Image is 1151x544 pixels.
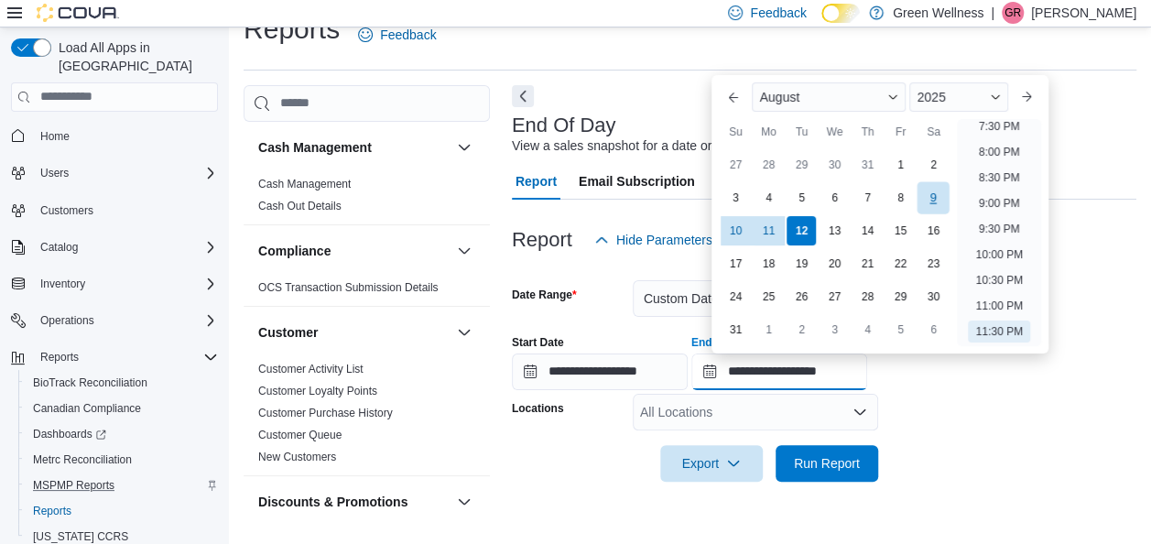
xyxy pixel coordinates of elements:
[26,397,218,419] span: Canadian Compliance
[453,321,475,343] button: Customer
[40,350,79,364] span: Reports
[351,16,443,53] a: Feedback
[968,244,1029,266] li: 10:00 PM
[26,474,218,496] span: MSPMP Reports
[821,23,822,24] span: Dark Mode
[33,162,76,184] button: Users
[754,117,783,147] div: Mo
[719,148,950,346] div: August, 2025
[18,370,225,396] button: BioTrack Reconciliation
[33,236,218,258] span: Catalog
[721,150,750,180] div: day-27
[4,123,225,149] button: Home
[918,216,948,245] div: day-16
[972,218,1027,240] li: 9:30 PM
[40,277,85,291] span: Inventory
[968,295,1029,317] li: 11:00 PM
[512,229,572,251] h3: Report
[258,138,372,157] h3: Cash Management
[33,125,218,147] span: Home
[787,150,816,180] div: day-29
[51,38,218,75] span: Load All Apps in [GEOGRAPHIC_DATA]
[787,315,816,344] div: day-2
[33,427,106,441] span: Dashboards
[918,150,948,180] div: day-2
[258,429,342,441] a: Customer Queue
[918,315,948,344] div: day-6
[512,335,564,350] label: Start Date
[820,249,849,278] div: day-20
[4,197,225,223] button: Customers
[258,493,450,511] button: Discounts & Promotions
[40,313,94,328] span: Operations
[1004,2,1021,24] span: GR
[258,177,351,191] span: Cash Management
[18,473,225,498] button: MSPMP Reports
[721,249,750,278] div: day-17
[754,282,783,311] div: day-25
[957,119,1040,346] ul: Time
[18,498,225,524] button: Reports
[4,160,225,186] button: Users
[244,358,490,475] div: Customer
[885,282,915,311] div: day-29
[26,372,155,394] a: BioTrack Reconciliation
[972,115,1027,137] li: 7:30 PM
[258,323,450,342] button: Customer
[633,280,878,317] button: Custom Date
[719,82,748,112] button: Previous Month
[512,114,616,136] h3: End Of Day
[37,4,119,22] img: Cova
[852,117,882,147] div: Th
[691,354,867,390] input: Press the down key to enter a popover containing a calendar. Press the escape key to close the po...
[852,183,882,212] div: day-7
[721,117,750,147] div: Su
[33,236,85,258] button: Catalog
[512,354,688,390] input: Press the down key to open a popover containing a calendar.
[33,504,71,518] span: Reports
[33,375,147,390] span: BioTrack Reconciliation
[26,449,139,471] a: Metrc Reconciliation
[33,273,92,295] button: Inventory
[33,452,132,467] span: Metrc Reconciliation
[885,183,915,212] div: day-8
[820,150,849,180] div: day-30
[968,321,1029,343] li: 11:30 PM
[258,407,393,419] a: Customer Purchase History
[885,216,915,245] div: day-15
[721,315,750,344] div: day-31
[18,421,225,447] a: Dashboards
[820,282,849,311] div: day-27
[691,335,739,350] label: End Date
[33,125,77,147] a: Home
[852,282,882,311] div: day-28
[754,249,783,278] div: day-18
[453,136,475,158] button: Cash Management
[512,288,577,302] label: Date Range
[258,178,351,190] a: Cash Management
[918,181,950,213] div: day-9
[820,183,849,212] div: day-6
[787,183,816,212] div: day-5
[18,396,225,421] button: Canadian Compliance
[972,141,1027,163] li: 8:00 PM
[852,405,867,419] button: Open list of options
[917,90,945,104] span: 2025
[244,277,490,306] div: Compliance
[721,183,750,212] div: day-3
[991,2,994,24] p: |
[26,423,114,445] a: Dashboards
[671,445,752,482] span: Export
[794,454,860,473] span: Run Report
[40,129,70,144] span: Home
[33,401,141,416] span: Canadian Compliance
[721,282,750,311] div: day-24
[787,216,816,245] div: day-12
[516,163,557,200] span: Report
[258,385,377,397] a: Customer Loyalty Points
[258,363,364,375] a: Customer Activity List
[258,323,318,342] h3: Customer
[40,203,93,218] span: Customers
[26,500,218,522] span: Reports
[258,200,342,212] a: Cash Out Details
